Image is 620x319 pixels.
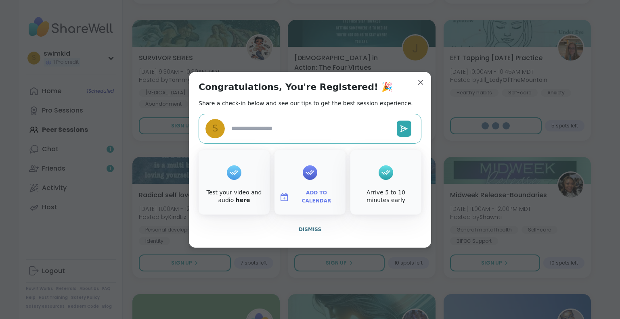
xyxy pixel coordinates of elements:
[199,99,413,107] h2: Share a check-in below and see our tips to get the best session experience.
[276,189,344,206] button: Add to Calendar
[292,189,341,205] span: Add to Calendar
[199,221,421,238] button: Dismiss
[279,192,289,202] img: ShareWell Logomark
[299,227,321,232] span: Dismiss
[199,81,392,93] h1: Congratulations, You're Registered! 🎉
[212,121,218,136] span: s
[200,189,268,204] div: Test your video and audio
[236,197,250,203] a: here
[352,189,420,204] div: Arrive 5 to 10 minutes early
